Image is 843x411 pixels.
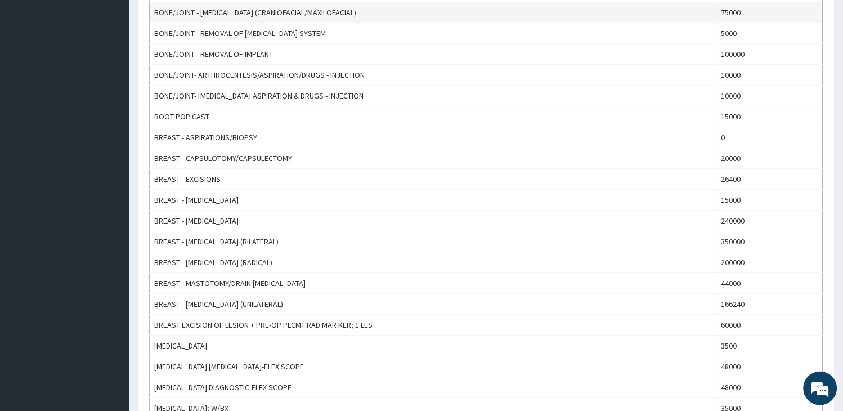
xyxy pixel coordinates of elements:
td: BREAST EXCISION OF LESION + PRE-OP PLCMT RAD MAR KER; 1 LES [150,315,717,336]
td: BONE/JOINT- [MEDICAL_DATA] ASPIRATION & DRUGS - INJECTION [150,86,717,106]
td: BREAST - MASTOTOMY/DRAIN [MEDICAL_DATA] [150,273,717,294]
td: BREAST - [MEDICAL_DATA] (UNILATERAL) [150,294,717,315]
td: BONE/JOINT - REMOVAL OF IMPLANT [150,44,717,65]
td: 5000 [717,23,823,44]
td: BREAST - [MEDICAL_DATA] (BILATERAL) [150,231,717,252]
td: BREAST - CAPSULOTOMY/CAPSULECTOMY [150,148,717,169]
span: We're online! [65,130,155,244]
td: BREAST - EXCISIONS [150,169,717,190]
td: 100000 [717,44,823,65]
td: BREAST - ASPIRATIONS/BIOPSY [150,127,717,148]
td: 0 [717,127,823,148]
td: 48000 [717,377,823,398]
td: 15000 [717,190,823,211]
td: BONE/JOINT- ARTHROCENTESIS/ASPIRATION/DRUGS - INJECTION [150,65,717,86]
td: 26400 [717,169,823,190]
td: BREAST - [MEDICAL_DATA] [150,190,717,211]
textarea: Type your message and hit 'Enter' [6,284,214,323]
td: 10000 [717,86,823,106]
td: 350000 [717,231,823,252]
td: 48000 [717,356,823,377]
td: 75000 [717,2,823,23]
td: 60000 [717,315,823,336]
td: 166240 [717,294,823,315]
td: [MEDICAL_DATA] [150,336,717,356]
td: BONE/JOINT - [MEDICAL_DATA] (CRANIOFACIAL/MAXILOFACIAL) [150,2,717,23]
div: Minimize live chat window [185,6,212,33]
td: 20000 [717,148,823,169]
td: BONE/JOINT - REMOVAL OF [MEDICAL_DATA] SYSTEM [150,23,717,44]
td: 240000 [717,211,823,231]
td: 15000 [717,106,823,127]
td: BREAST - [MEDICAL_DATA] [150,211,717,231]
img: d_794563401_company_1708531726252_794563401 [21,56,46,84]
div: Chat with us now [59,63,189,78]
td: 10000 [717,65,823,86]
td: BREAST - [MEDICAL_DATA] (RADICAL) [150,252,717,273]
td: [MEDICAL_DATA] [MEDICAL_DATA]-FLEX SCOPE [150,356,717,377]
td: BOOT POP CAST [150,106,717,127]
td: 44000 [717,273,823,294]
td: [MEDICAL_DATA] DIAGNOSTIC-FLEX SCOPE [150,377,717,398]
td: 200000 [717,252,823,273]
td: 3500 [717,336,823,356]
